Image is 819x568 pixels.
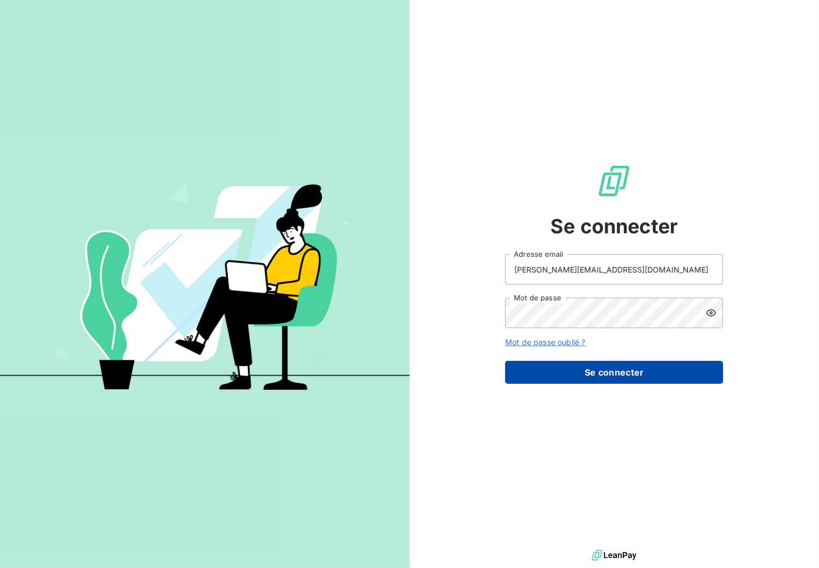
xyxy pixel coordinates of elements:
button: Se connecter [505,361,723,384]
a: Mot de passe oublié ? [505,337,585,347]
span: Se connecter [550,212,678,241]
input: placeholder [505,254,723,285]
img: logo [592,547,636,564]
img: Logo LeanPay [597,164,632,198]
